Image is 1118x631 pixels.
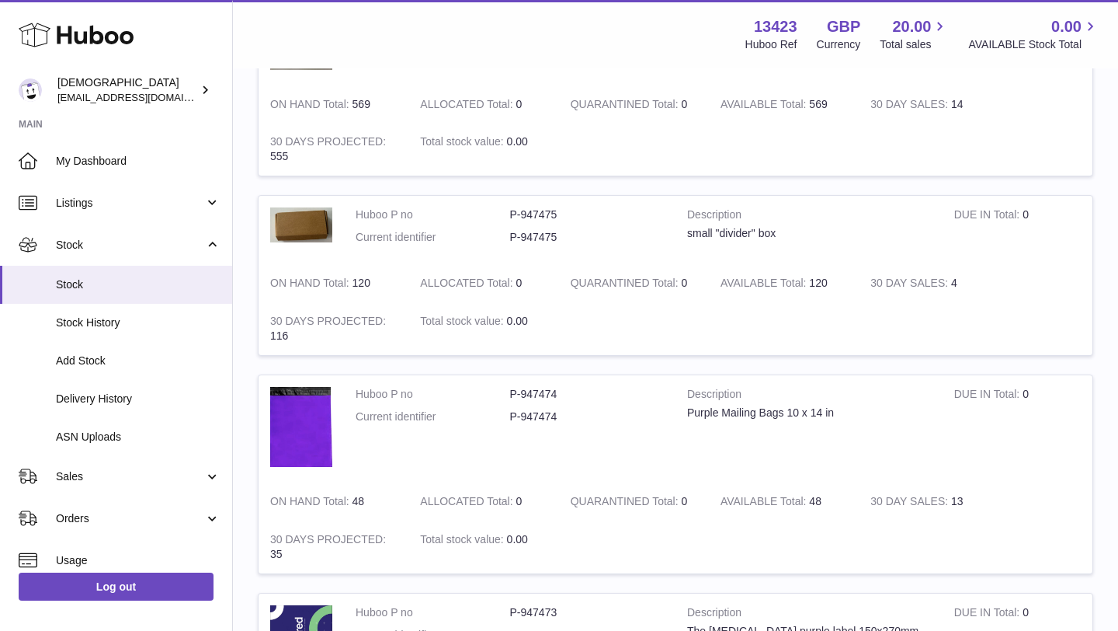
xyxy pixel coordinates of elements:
[408,85,558,124] td: 0
[507,135,528,148] span: 0.00
[709,264,859,302] td: 120
[687,207,931,226] strong: Description
[56,354,220,368] span: Add Stock
[259,521,408,573] td: 35
[720,98,809,114] strong: AVAILABLE Total
[259,483,408,521] td: 48
[420,98,516,114] strong: ALLOCATED Total
[270,277,352,293] strong: ON HAND Total
[19,78,42,102] img: olgazyuz@outlook.com
[270,315,386,331] strong: 30 DAYS PROJECTED
[870,98,951,114] strong: 30 DAY SALES
[745,37,797,52] div: Huboo Ref
[682,495,688,507] span: 0
[259,85,408,124] td: 569
[270,533,386,549] strong: 30 DAYS PROJECTED
[954,388,1023,404] strong: DUE IN Total
[827,16,860,37] strong: GBP
[817,37,861,52] div: Currency
[510,410,665,424] dd: P-947474
[880,37,949,52] span: Total sales
[754,16,797,37] strong: 13423
[420,277,516,293] strong: ALLOCATED Total
[709,85,859,124] td: 569
[892,16,931,37] span: 20.00
[408,483,558,521] td: 0
[270,135,386,152] strong: 30 DAYS PROJECTED
[720,495,809,511] strong: AVAILABLE Total
[954,606,1023,622] strong: DUE IN Total
[56,277,220,292] span: Stock
[720,277,809,293] strong: AVAILABLE Total
[709,483,859,521] td: 48
[356,387,510,402] dt: Huboo P no
[56,553,220,568] span: Usage
[571,277,682,293] strong: QUARANTINED Total
[56,154,220,169] span: My Dashboard
[859,85,1009,124] td: 14
[259,123,408,176] td: 555
[356,207,510,222] dt: Huboo P no
[259,302,408,355] td: 116
[420,495,516,511] strong: ALLOCATED Total
[943,196,1092,264] td: 0
[571,98,682,114] strong: QUARANTINED Total
[56,196,204,211] span: Listings
[56,511,204,526] span: Orders
[56,392,220,406] span: Delivery History
[56,238,204,253] span: Stock
[57,75,197,105] div: [DEMOGRAPHIC_DATA]
[510,387,665,402] dd: P-947474
[687,605,931,624] strong: Description
[870,277,951,293] strong: 30 DAY SALES
[968,37,1099,52] span: AVAILABLE Stock Total
[510,207,665,222] dd: P-947475
[56,315,220,330] span: Stock History
[507,533,528,546] span: 0.00
[859,483,1009,521] td: 13
[56,469,204,484] span: Sales
[270,98,352,114] strong: ON HAND Total
[870,495,951,511] strong: 30 DAY SALES
[356,410,510,424] dt: Current identifier
[687,387,931,406] strong: Description
[259,264,408,302] td: 120
[682,98,688,110] span: 0
[420,533,506,549] strong: Total stock value
[687,226,931,241] div: small "divider" box
[408,264,558,302] td: 0
[356,605,510,620] dt: Huboo P no
[510,230,665,245] dd: P-947475
[420,135,506,152] strong: Total stock value
[943,375,1092,483] td: 0
[57,91,228,103] span: [EMAIL_ADDRESS][DOMAIN_NAME]
[19,573,214,601] a: Log out
[1051,16,1082,37] span: 0.00
[682,277,688,289] span: 0
[687,406,931,420] div: Purple Mailing Bags 10 x 14 in
[507,315,528,327] span: 0.00
[420,315,506,331] strong: Total stock value
[56,430,220,444] span: ASN Uploads
[859,264,1009,302] td: 4
[510,605,665,620] dd: P-947473
[880,16,949,52] a: 20.00 Total sales
[356,230,510,245] dt: Current identifier
[270,207,332,242] img: product image
[954,208,1023,225] strong: DUE IN Total
[270,495,352,511] strong: ON HAND Total
[270,387,332,468] img: product image
[968,16,1099,52] a: 0.00 AVAILABLE Stock Total
[571,495,682,511] strong: QUARANTINED Total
